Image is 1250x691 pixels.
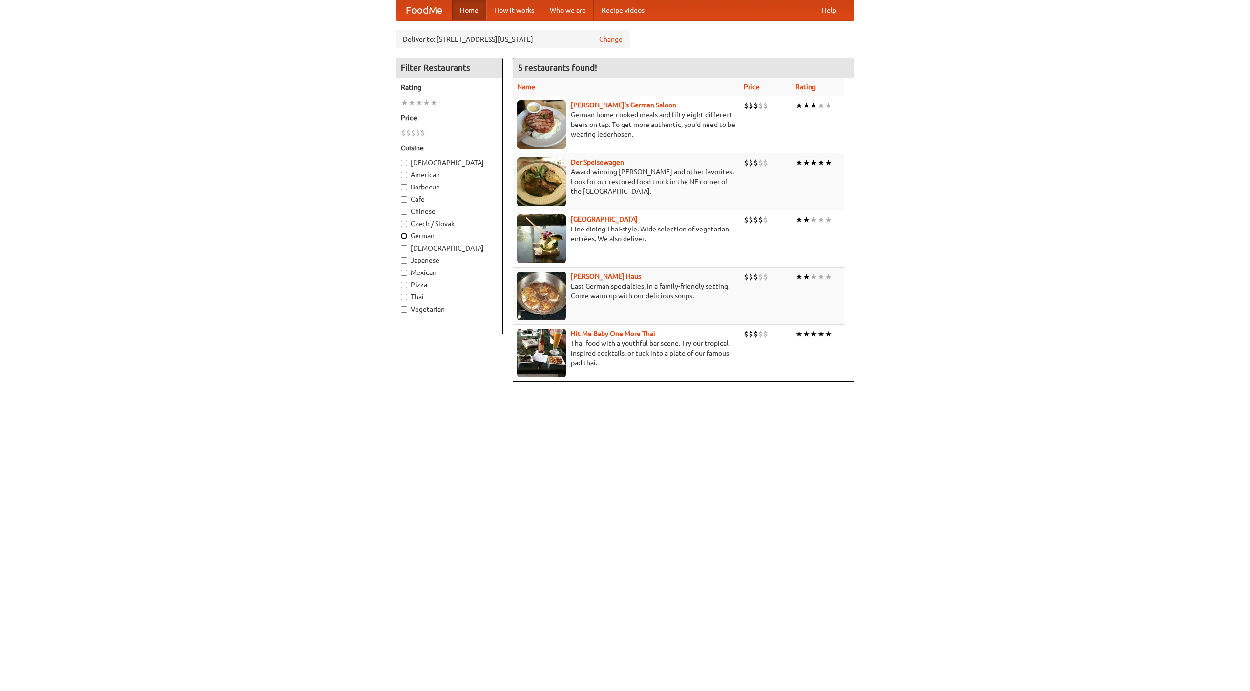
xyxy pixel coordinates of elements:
label: Chinese [401,207,498,216]
li: $ [753,329,758,339]
a: Price [744,83,760,91]
li: ★ [817,272,825,282]
label: American [401,170,498,180]
input: Czech / Slovak [401,221,407,227]
label: Thai [401,292,498,302]
li: ★ [795,272,803,282]
a: Name [517,83,535,91]
li: ★ [810,157,817,168]
li: $ [744,100,749,111]
li: $ [763,100,768,111]
li: $ [758,329,763,339]
p: Award-winning [PERSON_NAME] and other favorites. Look for our restored food truck in the NE corne... [517,167,736,196]
li: $ [411,127,416,138]
li: $ [753,272,758,282]
a: Who we are [542,0,594,20]
li: ★ [803,214,810,225]
li: $ [744,214,749,225]
label: German [401,231,498,241]
p: German home-cooked meals and fifty-eight different beers on tap. To get more authentic, you'd nee... [517,110,736,139]
h5: Price [401,113,498,123]
li: $ [749,214,753,225]
li: $ [406,127,411,138]
a: Change [599,34,623,44]
li: $ [749,100,753,111]
label: [DEMOGRAPHIC_DATA] [401,243,498,253]
a: Hit Me Baby One More Thai [571,330,655,337]
li: ★ [825,214,832,225]
li: $ [401,127,406,138]
a: FoodMe [396,0,452,20]
li: ★ [810,272,817,282]
li: ★ [423,97,430,108]
li: $ [758,214,763,225]
p: Thai food with a youthful bar scene. Try our tropical inspired cocktails, or tuck into a plate of... [517,338,736,368]
li: ★ [825,100,832,111]
h4: Filter Restaurants [396,58,502,78]
li: $ [749,157,753,168]
li: ★ [825,272,832,282]
li: $ [763,214,768,225]
li: ★ [810,214,817,225]
li: $ [753,100,758,111]
li: ★ [803,157,810,168]
li: ★ [795,214,803,225]
input: Chinese [401,209,407,215]
li: $ [744,157,749,168]
li: ★ [803,272,810,282]
img: speisewagen.jpg [517,157,566,206]
input: Thai [401,294,407,300]
input: Vegetarian [401,306,407,313]
li: ★ [408,97,416,108]
h5: Cuisine [401,143,498,153]
div: Deliver to: [STREET_ADDRESS][US_STATE] [396,30,630,48]
a: How it works [486,0,542,20]
li: ★ [795,157,803,168]
li: $ [744,272,749,282]
img: satay.jpg [517,214,566,263]
a: Der Speisewagen [571,158,624,166]
li: $ [420,127,425,138]
li: ★ [803,329,810,339]
li: $ [763,157,768,168]
li: ★ [416,97,423,108]
h5: Rating [401,83,498,92]
li: ★ [817,100,825,111]
li: $ [744,329,749,339]
li: $ [758,157,763,168]
li: ★ [810,329,817,339]
li: ★ [817,214,825,225]
input: [DEMOGRAPHIC_DATA] [401,245,407,251]
b: [PERSON_NAME]'s German Saloon [571,101,676,109]
li: ★ [795,329,803,339]
li: ★ [810,100,817,111]
label: Cafe [401,194,498,204]
a: Help [814,0,844,20]
label: Mexican [401,268,498,277]
img: babythai.jpg [517,329,566,377]
a: [PERSON_NAME] Haus [571,272,641,280]
li: $ [753,157,758,168]
li: ★ [803,100,810,111]
input: German [401,233,407,239]
a: Home [452,0,486,20]
input: Barbecue [401,184,407,190]
input: American [401,172,407,178]
img: kohlhaus.jpg [517,272,566,320]
input: Japanese [401,257,407,264]
input: Pizza [401,282,407,288]
b: [GEOGRAPHIC_DATA] [571,215,638,223]
label: Pizza [401,280,498,290]
li: $ [758,272,763,282]
li: $ [749,272,753,282]
img: esthers.jpg [517,100,566,149]
ng-pluralize: 5 restaurants found! [518,63,597,72]
li: ★ [795,100,803,111]
li: ★ [825,157,832,168]
li: ★ [825,329,832,339]
input: Mexican [401,270,407,276]
li: $ [763,329,768,339]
